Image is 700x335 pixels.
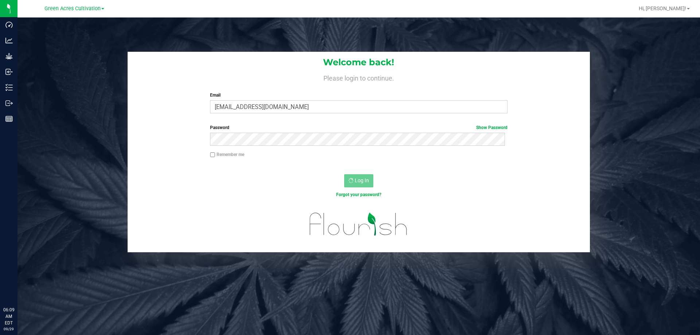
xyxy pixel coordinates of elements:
[5,84,13,91] inline-svg: Inventory
[355,178,369,183] span: Log In
[5,100,13,107] inline-svg: Outbound
[336,192,381,197] a: Forgot your password?
[5,115,13,122] inline-svg: Reports
[210,151,244,158] label: Remember me
[301,206,416,243] img: flourish_logo.svg
[3,307,14,326] p: 06:09 AM EDT
[3,326,14,332] p: 09/29
[476,125,507,130] a: Show Password
[128,73,590,82] h4: Please login to continue.
[44,5,101,12] span: Green Acres Cultivation
[344,174,373,187] button: Log In
[5,21,13,28] inline-svg: Dashboard
[5,37,13,44] inline-svg: Analytics
[5,68,13,75] inline-svg: Inbound
[128,58,590,67] h1: Welcome back!
[210,125,229,130] span: Password
[5,52,13,60] inline-svg: Grow
[639,5,686,11] span: Hi, [PERSON_NAME]!
[210,152,215,157] input: Remember me
[210,92,507,98] label: Email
